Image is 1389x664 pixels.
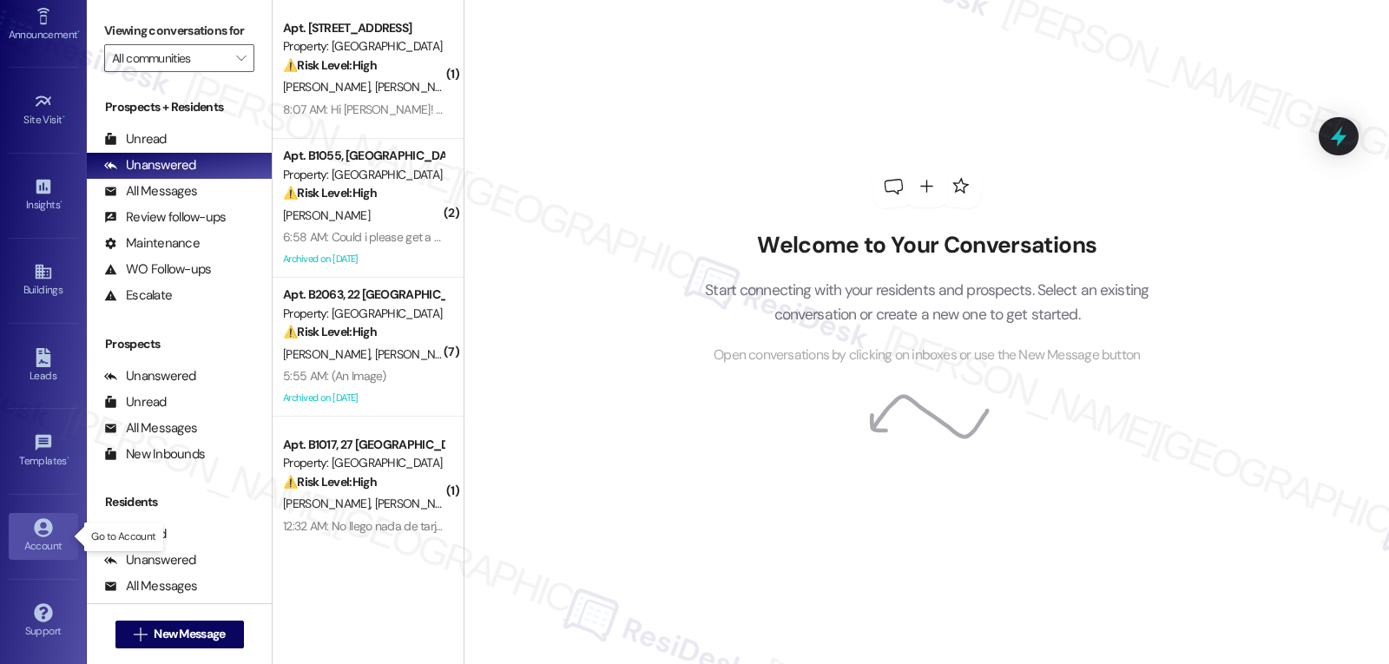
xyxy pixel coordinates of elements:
button: New Message [115,621,244,648]
div: Review follow-ups [104,208,226,227]
span: [PERSON_NAME] [375,496,462,511]
div: Apt. B1017, 27 [GEOGRAPHIC_DATA] [283,436,444,454]
div: Archived on [DATE] [281,387,445,409]
span: New Message [154,625,225,643]
a: Support [9,598,78,645]
div: Apt. [STREET_ADDRESS] [283,19,444,37]
input: All communities [112,44,227,72]
div: Archived on [DATE] [281,248,445,270]
div: 12:32 AM: No llego nada de tarjeta ok [283,518,467,534]
a: Buildings [9,257,78,304]
a: Account [9,513,78,560]
strong: ⚠️ Risk Level: High [283,474,377,490]
div: WO Follow-ups [104,260,211,279]
span: [PERSON_NAME] [283,496,375,511]
strong: ⚠️ Risk Level: High [283,185,377,201]
span: • [67,452,69,464]
a: Templates • [9,428,78,475]
div: Escalate [104,286,172,305]
div: Maintenance [104,234,200,253]
span: • [60,196,63,208]
div: Unanswered [104,551,196,569]
a: Leads [9,343,78,390]
div: Prospects + Residents [87,98,272,116]
a: Site Visit • [9,87,78,134]
div: Unread [104,525,167,543]
div: Property: [GEOGRAPHIC_DATA] [283,37,444,56]
div: All Messages [104,182,197,201]
div: Unread [104,393,167,411]
div: Unanswered [104,367,196,385]
div: All Messages [104,577,197,595]
div: Property: [GEOGRAPHIC_DATA] [283,166,444,184]
div: All Messages [104,419,197,437]
span: [PERSON_NAME] [375,346,462,362]
strong: ⚠️ Risk Level: High [283,324,377,339]
span: • [63,111,65,123]
span: [PERSON_NAME] [283,79,375,95]
div: 5:55 AM: (An Image) [283,368,386,384]
div: Property: [GEOGRAPHIC_DATA] [283,454,444,472]
span: [PERSON_NAME] [375,79,462,95]
div: Apt. B1055, [GEOGRAPHIC_DATA] [283,147,444,165]
div: Unread [104,130,167,148]
span: [PERSON_NAME] [283,207,370,223]
div: Apt. B2063, 22 [GEOGRAPHIC_DATA] [283,286,444,304]
i:  [134,628,147,641]
i:  [236,51,246,65]
strong: ⚠️ Risk Level: High [283,57,377,73]
div: 6:58 AM: Could i please get a response? [283,229,487,245]
div: Unanswered [104,156,196,174]
span: [PERSON_NAME] [283,346,375,362]
h2: Welcome to Your Conversations [679,232,1175,260]
div: Property: [GEOGRAPHIC_DATA] [283,305,444,323]
span: Open conversations by clicking on inboxes or use the New Message button [714,345,1140,366]
p: Go to Account [91,529,155,544]
span: • [77,26,80,38]
div: New Inbounds [104,445,205,463]
div: Residents [87,493,272,511]
div: Prospects [87,335,272,353]
label: Viewing conversations for [104,17,254,44]
p: Start connecting with your residents and prospects. Select an existing conversation or create a n... [679,278,1175,327]
a: Insights • [9,172,78,219]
